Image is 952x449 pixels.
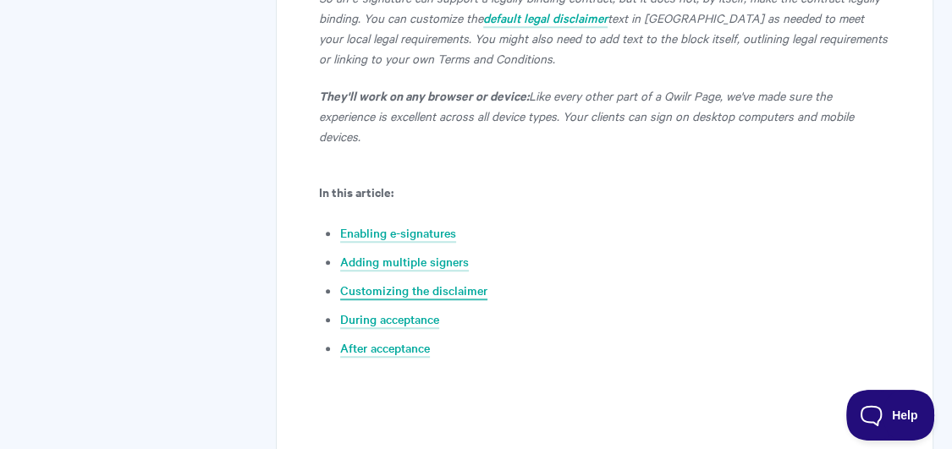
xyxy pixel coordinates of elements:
[340,253,469,271] a: Adding multiple signers
[483,9,608,28] a: default legal disclaimer
[846,390,935,441] iframe: Toggle Customer Support
[319,183,393,200] b: In this article:
[340,282,487,300] a: Customizing the disclaimer
[319,86,529,104] strong: They'll work on any browser or device:
[340,339,430,358] a: After acceptance
[319,9,888,67] em: text in [GEOGRAPHIC_DATA] as needed to meet your local legal requirements. You might also need to...
[483,9,608,26] em: default legal disclaimer
[340,310,439,329] a: During acceptance
[319,87,854,145] em: Like every other part of a Qwilr Page, we've made sure the experience is excellent across all dev...
[340,224,456,243] a: Enabling e-signatures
